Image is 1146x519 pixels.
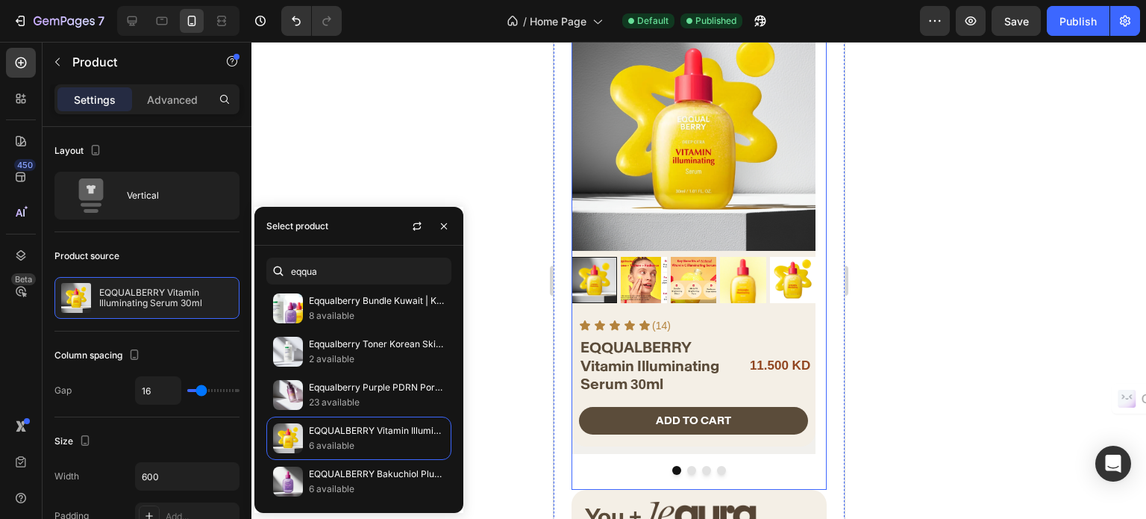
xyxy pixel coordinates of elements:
p: EQQUALBERRY Vitamin Illuminating Serum 30ml [309,423,445,438]
div: Width [54,470,79,483]
span: Published [695,14,736,28]
button: Dot [163,424,172,433]
p: Settings [74,92,116,108]
img: collections [273,423,303,453]
img: image_demo.jpg [95,460,211,494]
input: Search in Settings & Advanced [266,258,451,285]
div: Size [54,432,94,452]
img: EQQUALBERRY Vitamin C Serum [216,215,262,261]
p: (14) [98,275,117,293]
img: collections [273,337,303,367]
p: EQQUALBERRY Bakuchiol Plumping Serum 30ml [309,467,445,482]
div: Gap [54,384,72,397]
p: Eqqualberry Bundle Kuwait | Korean Skincare – LE AURA [309,293,445,308]
button: Dot [148,424,157,433]
p: 7 [98,12,104,30]
span: / [523,13,527,29]
p: 23 available [309,395,445,410]
div: 450 [14,159,36,171]
h2: You + [30,460,90,491]
div: Layout [54,141,104,161]
div: Publish [1059,13,1097,29]
img: EQQUALBERRY Serum [117,215,163,261]
div: Beta [11,273,36,285]
button: Dot [134,424,143,433]
div: Vertical [127,178,218,213]
p: 6 available [309,482,445,497]
button: 7 [6,6,111,36]
div: Open Intercom Messenger [1095,446,1131,482]
img: collections [273,467,303,497]
img: collections [273,380,303,410]
span: Home Page [530,13,586,29]
div: 11.500 KD [184,311,258,338]
p: 6 available [309,438,445,453]
img: product feature img [61,283,91,313]
input: Auto [136,377,181,404]
img: collections [273,293,303,323]
button: Dot [119,424,128,433]
button: Save [992,6,1041,36]
p: Eqqualberry Purple PDRN Pore Minimizing Serum [309,380,445,395]
span: Default [637,14,668,28]
div: Select product [266,220,328,233]
button: Publish [1047,6,1109,36]
div: Product source [54,249,119,263]
p: Eqqualberry Toner Korean Skincare [309,337,445,352]
p: Advanced [147,92,198,108]
h2: EQQUALBERRY Vitamin Illuminating Serum 30ml [25,295,172,353]
div: Column spacing [54,346,143,366]
iframe: Design area [554,42,845,519]
p: 2 available [309,352,445,367]
p: 8 available [309,308,445,323]
strong: ADD TO CART [102,370,178,388]
img: EQQUALBERRY Vitamin Illuminating Serum Kuwait [67,215,113,261]
img: EQQUALBERRY Illuminating Serum [166,215,212,261]
p: EQQUALBERRY Vitamin Illuminating Serum 30ml [99,288,233,308]
p: Product [72,53,199,71]
button: <strong>ADD TO CART</strong> [25,365,254,393]
div: Undo/Redo [281,6,342,36]
input: Auto [136,463,239,490]
span: Save [1004,15,1029,28]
